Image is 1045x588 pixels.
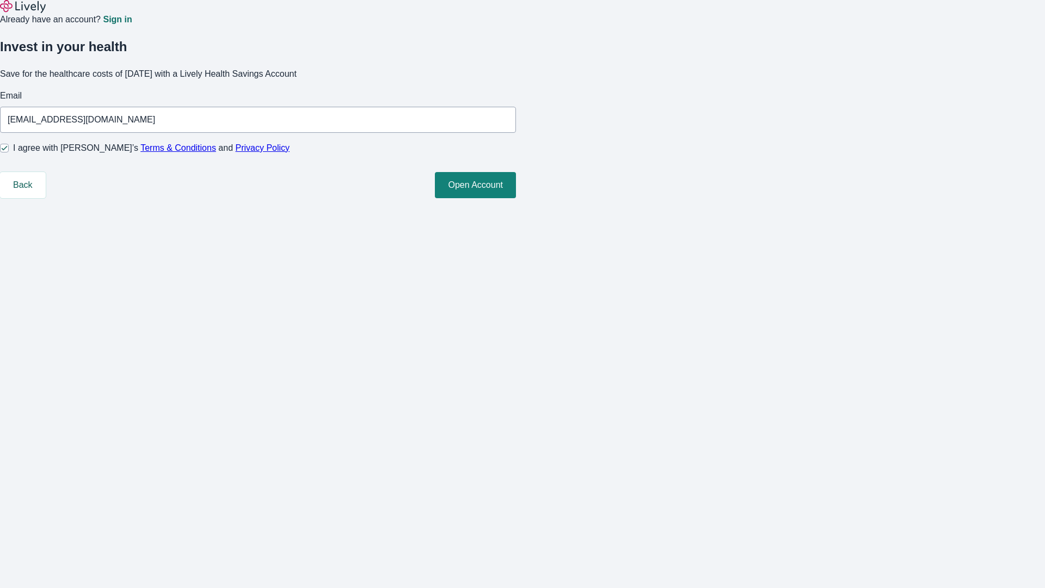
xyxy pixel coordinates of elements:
a: Sign in [103,15,132,24]
button: Open Account [435,172,516,198]
a: Privacy Policy [236,143,290,152]
a: Terms & Conditions [140,143,216,152]
span: I agree with [PERSON_NAME]’s and [13,142,290,155]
